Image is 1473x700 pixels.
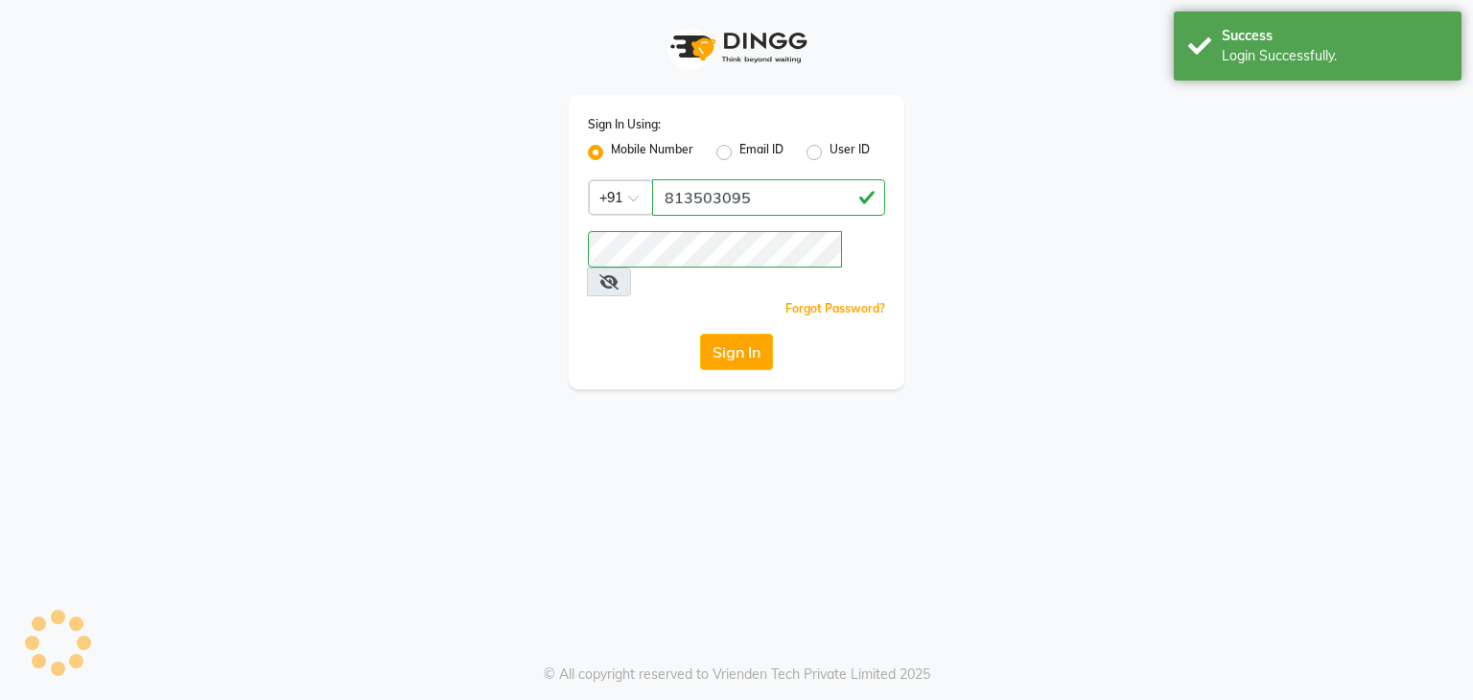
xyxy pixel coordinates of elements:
[1222,46,1447,66] div: Login Successfully.
[785,301,885,315] a: Forgot Password?
[830,141,870,164] label: User ID
[611,141,693,164] label: Mobile Number
[660,19,813,76] img: logo1.svg
[1222,26,1447,46] div: Success
[652,179,885,216] input: Username
[739,141,783,164] label: Email ID
[700,334,773,370] button: Sign In
[588,116,661,133] label: Sign In Using:
[588,231,842,268] input: Username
